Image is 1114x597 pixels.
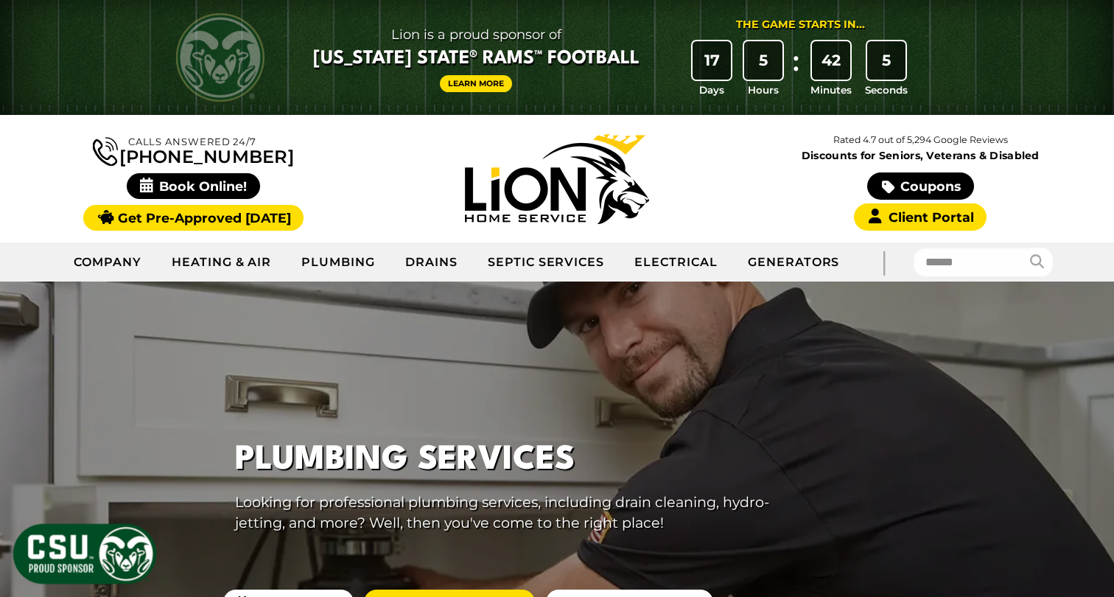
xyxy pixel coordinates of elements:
div: : [789,41,804,98]
div: 42 [812,41,850,80]
a: Septic Services [473,244,620,281]
a: [PHONE_NUMBER] [93,134,293,166]
a: Plumbing [287,244,390,281]
div: 5 [744,41,782,80]
span: Book Online! [127,173,260,199]
span: Seconds [865,83,908,97]
span: Minutes [810,83,852,97]
a: Coupons [867,172,973,200]
a: Company [59,244,157,281]
span: Discounts for Seniors, Veterans & Disabled [742,150,1099,161]
div: 17 [693,41,731,80]
p: Looking for professional plumbing services, including drain cleaning, hydro-jetting, and more? We... [235,492,771,534]
img: Lion Home Service [465,134,649,224]
p: Rated 4.7 out of 5,294 Google Reviews [739,132,1102,148]
a: Learn More [440,75,512,92]
img: CSU Rams logo [176,13,265,102]
a: Electrical [620,244,733,281]
a: Get Pre-Approved [DATE] [83,205,304,231]
span: Days [699,83,724,97]
a: Heating & Air [157,244,287,281]
a: Drains [390,244,473,281]
h1: Plumbing Services [235,436,771,485]
div: The Game Starts in... [736,17,865,33]
span: Hours [748,83,779,97]
a: Client Portal [854,203,987,231]
span: [US_STATE] State® Rams™ Football [313,46,640,71]
div: 5 [867,41,905,80]
a: Generators [733,244,855,281]
div: | [854,242,913,282]
span: Lion is a proud sponsor of [313,23,640,46]
img: CSU Sponsor Badge [11,522,158,586]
